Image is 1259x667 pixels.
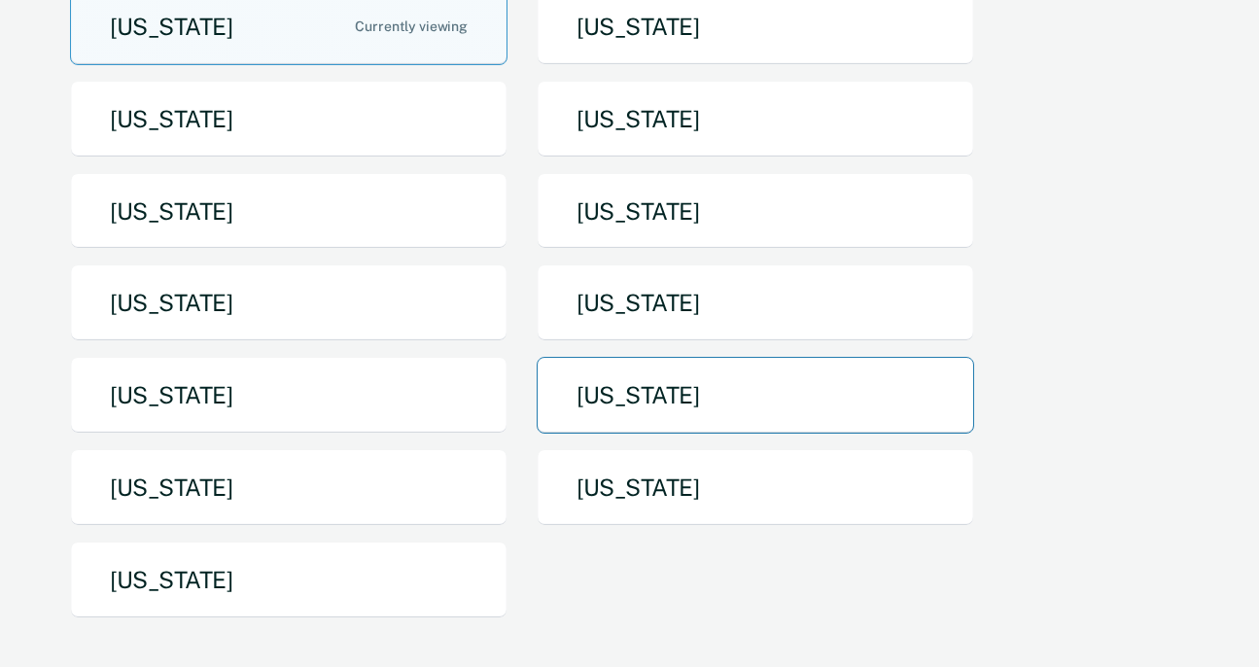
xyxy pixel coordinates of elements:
[537,81,974,158] button: [US_STATE]
[70,264,507,341] button: [US_STATE]
[70,542,507,618] button: [US_STATE]
[537,449,974,526] button: [US_STATE]
[70,81,507,158] button: [US_STATE]
[537,173,974,250] button: [US_STATE]
[537,357,974,434] button: [US_STATE]
[537,264,974,341] button: [US_STATE]
[70,449,507,526] button: [US_STATE]
[70,357,507,434] button: [US_STATE]
[70,173,507,250] button: [US_STATE]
